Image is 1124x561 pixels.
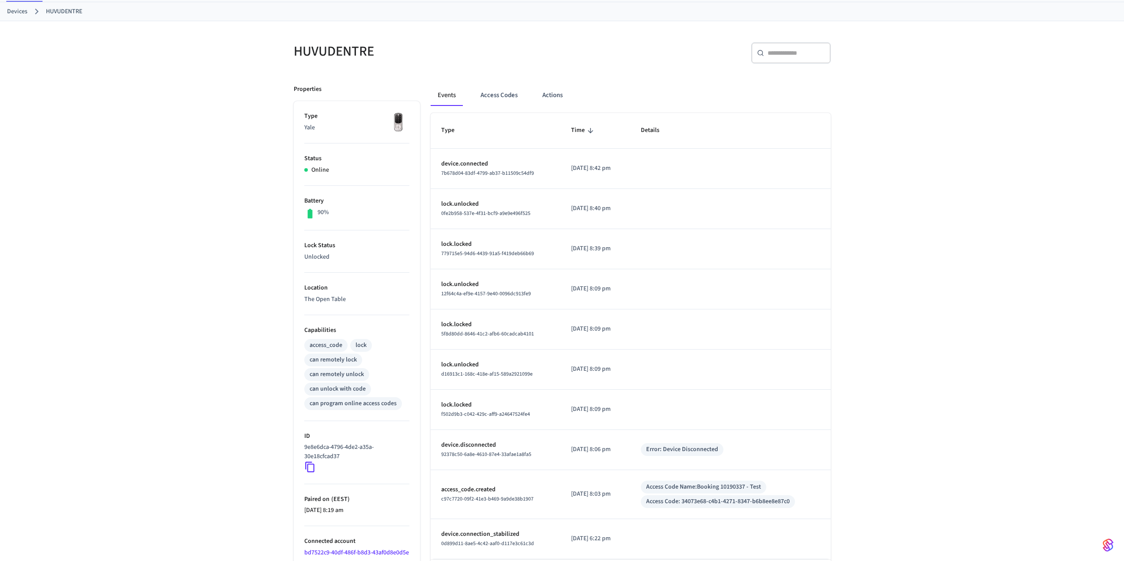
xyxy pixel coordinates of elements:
p: Capabilities [304,326,409,335]
span: Details [641,124,671,137]
span: 779715e5-94d6-4439-91a5-f419deb66b69 [441,250,534,257]
span: c97c7720-09f2-41e3-b469-9a9de38b1907 [441,495,534,503]
p: Paired on [304,495,409,504]
div: Error: Device Disconnected [646,445,718,454]
span: d16913c1-168c-418e-af15-589a2921099e [441,370,533,378]
p: [DATE] 8:09 pm [571,365,620,374]
button: Actions [535,85,570,106]
span: 0d899d11-8ae5-4c42-aaf0-d117e3c61c3d [441,540,534,547]
span: 12f64c4a-ef9e-4157-9e40-0096dc913fe9 [441,290,531,297]
div: access_code [310,341,342,350]
span: 0fe2b958-537e-4f31-bcf9-a9e9e496f525 [441,210,530,217]
p: [DATE] 8:03 pm [571,489,620,499]
p: [DATE] 8:42 pm [571,164,620,173]
p: [DATE] 8:09 pm [571,284,620,294]
p: [DATE] 8:09 pm [571,405,620,414]
button: Access Codes [473,85,525,106]
div: ant example [431,85,831,106]
span: Type [441,124,466,137]
img: SeamLogoGradient.69752ec5.svg [1103,538,1113,552]
a: Devices [7,7,27,16]
p: 9e8e6dca-4796-4de2-a35a-30e18cfcad37 [304,443,406,461]
p: Yale [304,123,409,132]
p: Properties [294,85,322,94]
div: Access Code: 34073e68-c4b1-4271-8347-b6b8ee8e87c0 [646,497,790,506]
img: Yale Assure Touchscreen Wifi Smart Lock, Satin Nickel, Front [387,112,409,134]
a: HUVUDENTRE [46,7,82,16]
p: lock.locked [441,240,550,249]
p: Type [304,112,409,121]
p: Lock Status [304,241,409,250]
p: lock.unlocked [441,360,550,369]
p: Connected account [304,537,409,546]
p: device.connection_stabilized [441,530,550,539]
p: device.disconnected [441,441,550,450]
a: bd7522c9-40df-486f-b8d3-43af0d8e0d5e [304,548,409,557]
p: device.connected [441,159,550,169]
span: ( EEST ) [329,495,350,504]
p: Location [304,283,409,293]
div: can unlock with code [310,384,366,394]
span: 92378c50-6a8e-4610-87e4-33afae1a8fa5 [441,451,531,458]
div: Access Code Name: Booking 10190337 - Test [646,482,761,492]
p: lock.locked [441,320,550,329]
p: Battery [304,196,409,206]
p: ID [304,432,409,441]
table: sticky table [431,113,831,559]
p: [DATE] 8:09 pm [571,324,620,334]
p: [DATE] 8:39 pm [571,244,620,253]
span: 5f8d80dd-8646-41c2-afb6-60cadcab4101 [441,330,534,338]
p: Online [311,166,329,175]
p: 90% [318,208,329,217]
p: [DATE] 8:06 pm [571,445,620,454]
p: The Open Table [304,295,409,304]
span: Time [571,124,596,137]
p: lock.unlocked [441,200,550,209]
p: lock.locked [441,400,550,410]
button: Events [431,85,463,106]
p: [DATE] 8:40 pm [571,204,620,213]
p: lock.unlocked [441,280,550,289]
div: lock [356,341,367,350]
p: Unlocked [304,252,409,262]
span: 7b678d04-83df-4799-ab37-b11509c54df9 [441,169,534,177]
span: f502d9b3-c042-429c-aff9-a24647524fe4 [441,410,530,418]
p: [DATE] 6:22 pm [571,534,620,543]
h5: HUVUDENTRE [294,42,557,60]
p: Status [304,154,409,163]
div: can program online access codes [310,399,397,408]
p: [DATE] 8:19 am [304,506,409,515]
p: access_code.created [441,485,550,494]
div: can remotely lock [310,355,357,365]
div: can remotely unlock [310,370,364,379]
